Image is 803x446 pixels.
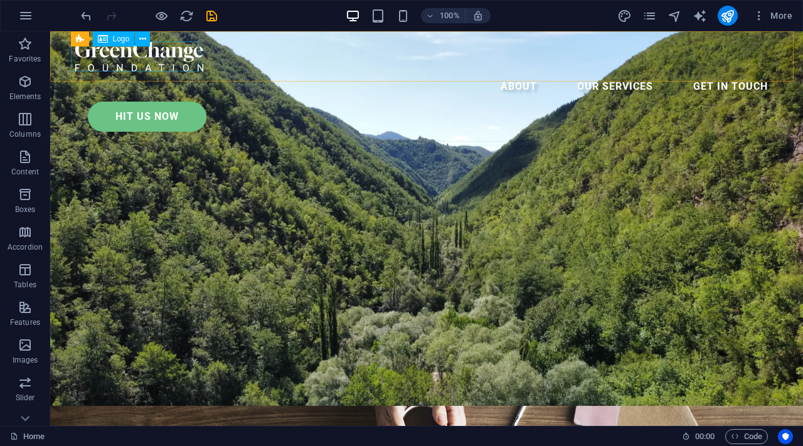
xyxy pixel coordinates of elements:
[693,9,707,23] i: AI Writer
[9,129,41,139] p: Columns
[14,280,36,290] p: Tables
[725,429,768,444] button: Code
[695,429,715,444] span: 00 00
[704,432,706,441] span: :
[13,355,38,365] p: Images
[9,54,41,64] p: Favorites
[79,9,93,23] i: Undo: Change animation (Ctrl+Z)
[778,429,793,444] button: Usercentrics
[78,8,93,23] button: undo
[10,317,40,327] p: Features
[8,242,43,252] p: Accordion
[617,9,632,23] i: Design (Ctrl+Alt+Y)
[179,9,194,23] i: Reload page
[642,8,657,23] button: pages
[753,9,792,22] span: More
[667,9,682,23] i: Navigator
[9,92,41,102] p: Elements
[748,6,797,26] button: More
[10,429,45,444] a: Click to cancel selection. Double-click to open Pages
[205,9,219,23] i: Save (Ctrl+S)
[667,8,683,23] button: navigator
[179,8,194,23] button: reload
[11,167,39,177] p: Content
[472,10,484,21] i: On resize automatically adjust zoom level to fit chosen device.
[204,8,219,23] button: save
[113,35,130,43] span: Logo
[16,393,35,403] p: Slider
[154,8,169,23] button: Click here to leave preview mode and continue editing
[440,8,460,23] h6: 100%
[617,8,632,23] button: design
[693,8,708,23] button: text_generator
[682,429,715,444] h6: Session time
[720,9,735,23] i: Publish
[718,6,738,26] button: publish
[421,8,465,23] button: 100%
[731,429,762,444] span: Code
[642,9,657,23] i: Pages (Ctrl+Alt+S)
[15,204,36,215] p: Boxes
